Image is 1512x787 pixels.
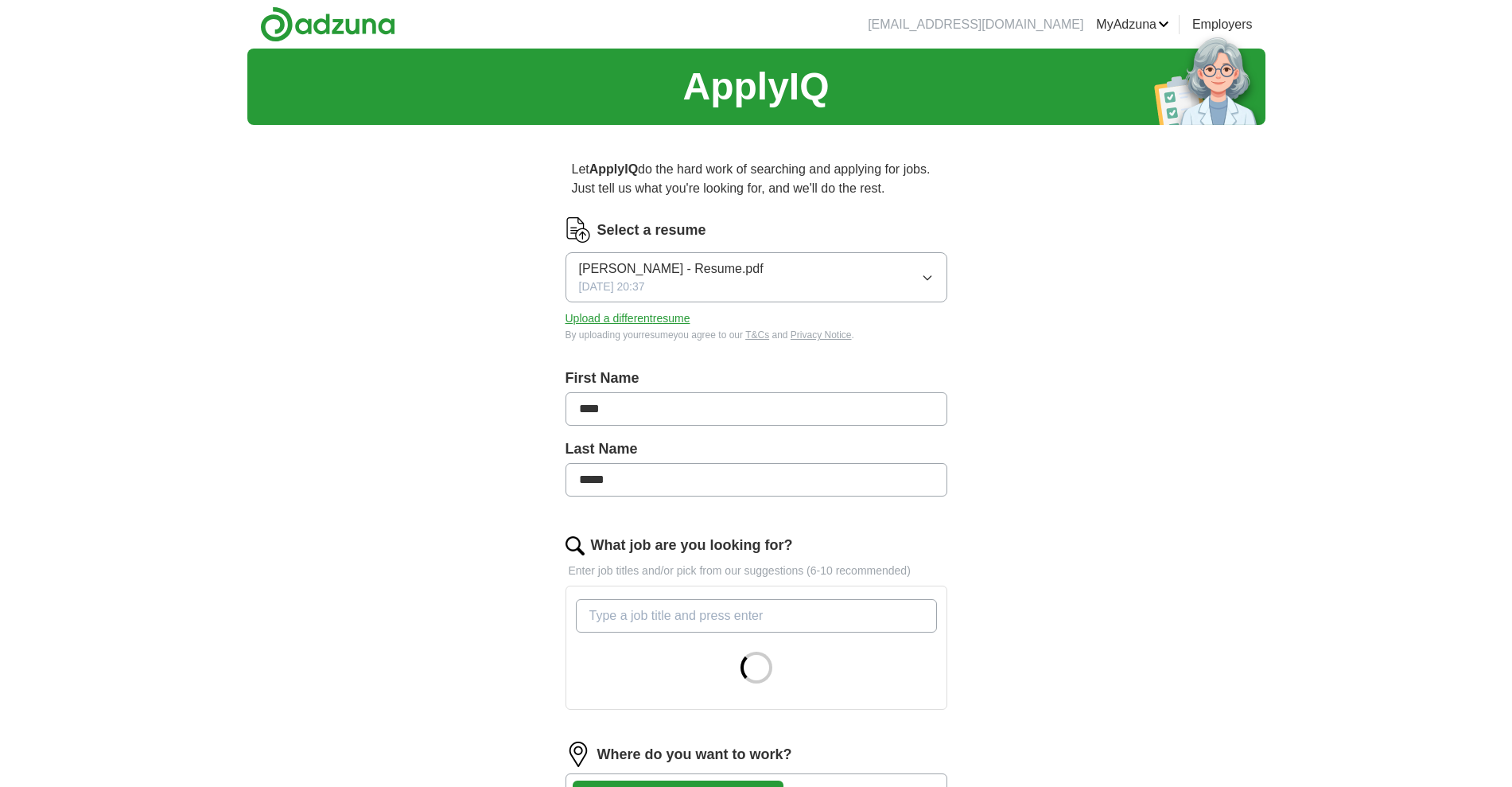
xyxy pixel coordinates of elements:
[566,563,947,579] p: Enter job titles and/or pick from our suggestions (6-10 recommended)
[868,15,1083,34] li: [EMAIL_ADDRESS][DOMAIN_NAME]
[591,535,793,556] label: What job are you looking for?
[1096,15,1169,34] a: MyAdzuna
[791,329,852,341] a: Privacy Notice
[566,328,947,342] div: By uploading your resume you agree to our and .
[566,368,947,389] label: First Name
[566,154,947,205] p: Let do the hard work of searching and applying for jobs. Just tell us what you're looking for, an...
[579,259,764,279] span: [PERSON_NAME] - Resume.pdf
[566,742,591,767] img: location.png
[745,329,769,341] a: T&Cs
[597,220,706,241] label: Select a resume
[589,162,638,176] strong: ApplyIQ
[576,599,937,633] input: Type a job title and press enter
[566,217,591,243] img: CV Icon
[566,438,947,460] label: Last Name
[566,252,947,302] button: [PERSON_NAME] - Resume.pdf[DATE] 20:37
[260,6,395,42] img: Adzuna logo
[1192,15,1253,34] a: Employers
[566,310,690,327] button: Upload a differentresume
[597,744,792,766] label: Where do you want to work?
[566,536,585,555] img: search.png
[579,279,645,295] span: [DATE] 20:37
[682,58,829,115] h1: ApplyIQ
